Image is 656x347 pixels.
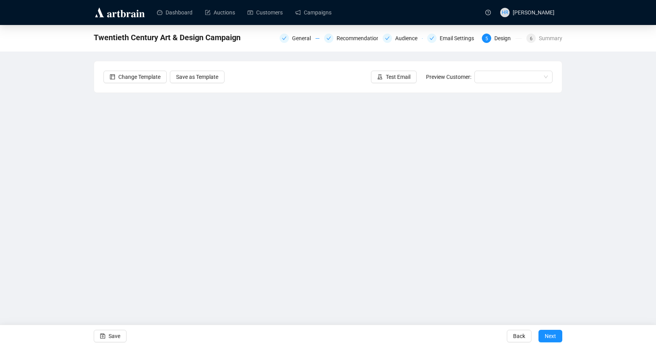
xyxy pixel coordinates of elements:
[507,330,531,342] button: Back
[385,36,390,41] span: check
[494,34,515,43] div: Design
[100,333,105,339] span: save
[205,2,235,23] a: Auctions
[482,34,522,43] div: 5Design
[337,34,387,43] div: Recommendations
[538,330,562,342] button: Next
[629,320,648,339] iframe: Intercom live chat
[248,2,283,23] a: Customers
[94,93,562,308] iframe: To enrich screen reader interactions, please activate Accessibility in Grammarly extension settings
[110,74,115,80] span: layout
[94,31,241,44] span: Twentieth Century Art & Design Campaign
[530,36,533,41] span: 6
[170,71,225,83] button: Save as Template
[539,34,562,43] div: Summary
[109,325,120,347] span: Save
[545,325,556,347] span: Next
[371,71,417,83] button: Test Email
[94,330,127,342] button: Save
[427,34,477,43] div: Email Settings
[295,2,332,23] a: Campaigns
[118,73,160,81] span: Change Template
[383,34,422,43] div: Audience
[386,73,410,81] span: Test Email
[176,73,218,81] span: Save as Template
[326,36,331,41] span: check
[377,74,383,80] span: experiment
[526,34,562,43] div: 6Summary
[395,34,422,43] div: Audience
[440,34,479,43] div: Email Settings
[103,71,167,83] button: Change Template
[485,10,491,15] span: question-circle
[426,74,471,80] span: Preview Customer:
[280,34,319,43] div: General
[282,36,287,41] span: check
[485,36,488,41] span: 5
[94,6,146,19] img: logo
[513,9,554,16] span: [PERSON_NAME]
[502,9,508,16] span: HR
[324,34,378,43] div: Recommendations
[430,36,434,41] span: check
[513,325,525,347] span: Back
[157,2,193,23] a: Dashboard
[292,34,316,43] div: General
